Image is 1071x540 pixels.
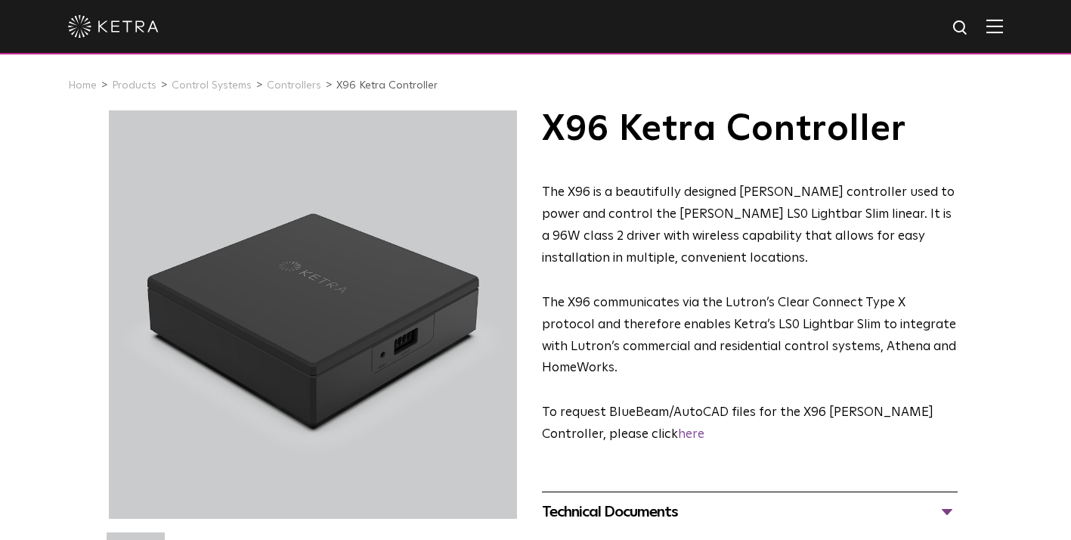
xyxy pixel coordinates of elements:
img: Hamburger%20Nav.svg [986,19,1003,33]
a: Controllers [267,80,321,91]
a: Products [112,80,156,91]
img: search icon [952,19,970,38]
a: X96 Ketra Controller [336,80,438,91]
img: ketra-logo-2019-white [68,15,159,38]
a: here [678,428,704,441]
span: The X96 communicates via the Lutron’s Clear Connect Type X protocol and therefore enables Ketra’s... [542,296,956,375]
span: ​To request BlueBeam/AutoCAD files for the X96 [PERSON_NAME] Controller, please click [542,406,933,441]
a: Control Systems [172,80,252,91]
h1: X96 Ketra Controller [542,110,958,148]
span: The X96 is a beautifully designed [PERSON_NAME] controller used to power and control the [PERSON_... [542,186,955,265]
a: Home [68,80,97,91]
div: Technical Documents [542,500,958,524]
